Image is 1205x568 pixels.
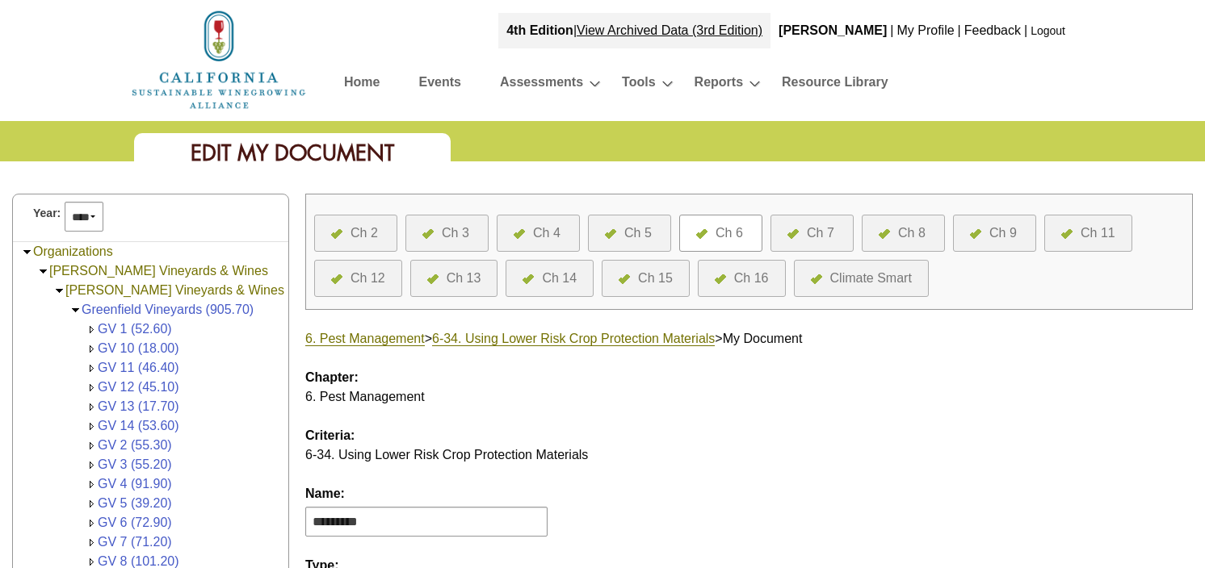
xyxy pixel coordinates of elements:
a: GV 10 (18.00) [98,341,179,355]
div: | [1022,13,1029,48]
a: Events [418,71,460,99]
img: icon-all-questions-answered.png [811,274,822,284]
a: GV 14 (53.60) [98,419,179,432]
img: logo_cswa2x.png [130,8,308,111]
div: Ch 6 [716,223,743,243]
b: [PERSON_NAME] [779,23,887,37]
a: GV 6 (72.90) [98,516,172,529]
span: Name: [305,487,345,500]
span: Criteria: [305,428,355,442]
span: > [425,332,432,345]
img: Collapse Organizations [21,246,33,258]
a: GV 11 (46.40) [98,361,179,374]
a: Logout [1031,24,1065,37]
span: 6-34. Using Lower Risk Crop Protection Materials [305,448,588,461]
div: Ch 3 [442,223,469,243]
a: My Profile [896,23,954,37]
div: Ch 5 [624,223,652,243]
div: Ch 9 [989,223,1017,243]
a: GV 8 (101.20) [98,554,179,568]
div: Ch 4 [533,223,561,243]
img: icon-all-questions-answered.png [331,229,342,239]
img: icon-all-questions-answered.png [605,229,616,239]
a: Ch 9 [970,223,1019,243]
div: Ch 2 [351,223,378,243]
div: Ch 13 [447,269,481,288]
img: icon-all-questions-answered.png [422,229,434,239]
a: [PERSON_NAME] Vineyards & Wines [65,283,284,297]
img: icon-all-questions-answered.png [715,274,726,284]
a: 6. Pest Management [305,332,425,346]
a: Ch 3 [422,223,472,243]
a: Climate Smart [811,269,912,288]
a: GV 2 (55.30) [98,438,172,452]
span: Edit My Document [191,139,394,167]
a: Ch 15 [619,269,673,288]
a: [PERSON_NAME] Vineyards & Wines [49,264,268,278]
span: > [715,332,722,345]
strong: 4th Edition [506,23,573,37]
a: Ch 14 [523,269,577,288]
a: View Archived Data (3rd Edition) [577,23,762,37]
a: Ch 5 [605,223,654,243]
a: Reports [695,71,743,99]
a: Ch 13 [427,269,481,288]
div: | [498,13,770,48]
a: Organizations [33,244,113,258]
img: icon-all-questions-answered.png [970,229,981,239]
img: icon-all-questions-answered.png [879,229,890,239]
div: Ch 8 [898,223,926,243]
a: Ch 2 [331,223,380,243]
span: Chapter: [305,370,359,384]
a: Ch 16 [715,269,769,288]
div: Ch 7 [807,223,834,243]
div: Ch 12 [351,269,385,288]
img: Collapse J. Lohr Vineyards & Wines [37,265,49,278]
a: GV 4 (91.90) [98,477,172,491]
a: GV 7 (71.20) [98,535,172,549]
a: Greenfield Vineyards (905.70) [82,303,254,316]
div: | [956,13,963,48]
div: Ch 15 [638,269,673,288]
a: Home [130,52,308,65]
a: Tools [622,71,655,99]
img: Collapse J. Lohr Vineyards & Wines [53,285,65,297]
a: Ch 12 [331,269,385,288]
img: icon-all-questions-answered.png [331,274,342,284]
img: icon-all-questions-answered.png [514,229,525,239]
a: Ch 7 [787,223,837,243]
img: icon-all-questions-answered.png [523,274,534,284]
img: icon-all-questions-answered.png [619,274,630,284]
img: icon-all-questions-answered.png [1061,229,1073,239]
a: 6-34. Using Lower Risk Crop Protection Materials [432,332,715,346]
a: GV 3 (55.20) [98,457,172,471]
a: Resource Library [782,71,888,99]
a: GV 12 (45.10) [98,380,179,394]
a: Feedback [964,23,1021,37]
img: icon-all-questions-answered.png [787,229,799,239]
div: Ch 14 [542,269,577,288]
span: Year: [33,205,61,222]
img: Collapse Greenfield Vineyards (905.70) [69,304,82,316]
a: Ch 8 [879,223,928,243]
div: Ch 11 [1081,223,1115,243]
div: Ch 16 [734,269,769,288]
a: GV 13 (17.70) [98,399,179,413]
img: icon-all-questions-answered.png [427,274,439,284]
a: Ch 4 [514,223,563,243]
div: Climate Smart [830,269,912,288]
a: Home [344,71,380,99]
span: My Document [723,332,803,345]
div: | [888,13,895,48]
a: GV 5 (39.20) [98,496,172,510]
img: icon-all-questions-answered.png [696,229,707,239]
span: 6. Pest Management [305,390,425,403]
a: Ch 11 [1061,223,1115,243]
a: GV 1 (52.60) [98,322,172,336]
a: Assessments [500,71,583,99]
